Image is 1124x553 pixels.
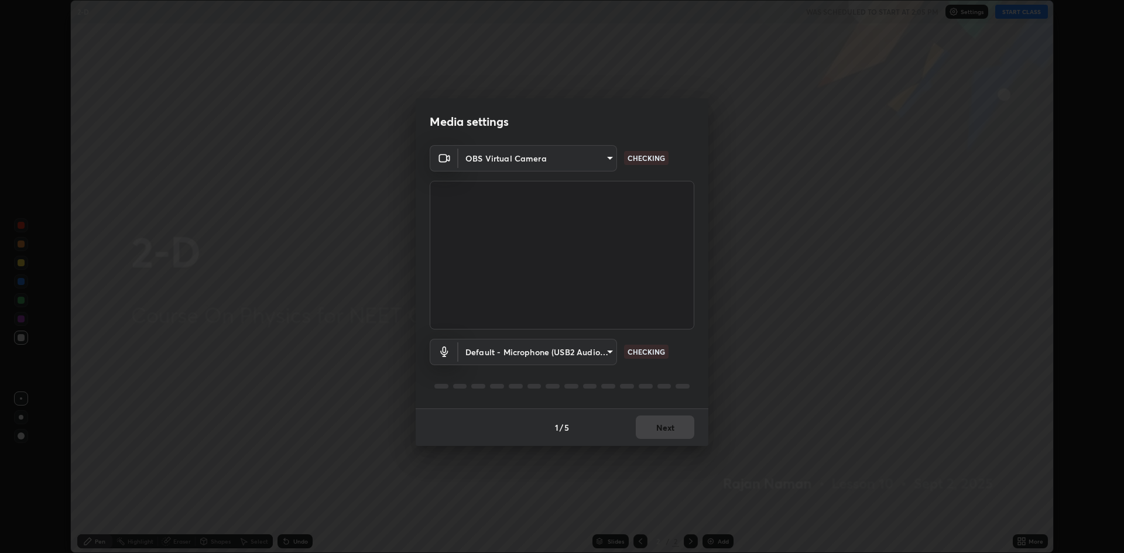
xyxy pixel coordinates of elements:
h4: 1 [555,421,558,434]
h2: Media settings [430,114,509,129]
div: OBS Virtual Camera [458,339,617,365]
h4: / [560,421,563,434]
p: CHECKING [628,153,665,163]
div: OBS Virtual Camera [458,145,617,171]
p: CHECKING [628,346,665,357]
h4: 5 [564,421,569,434]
